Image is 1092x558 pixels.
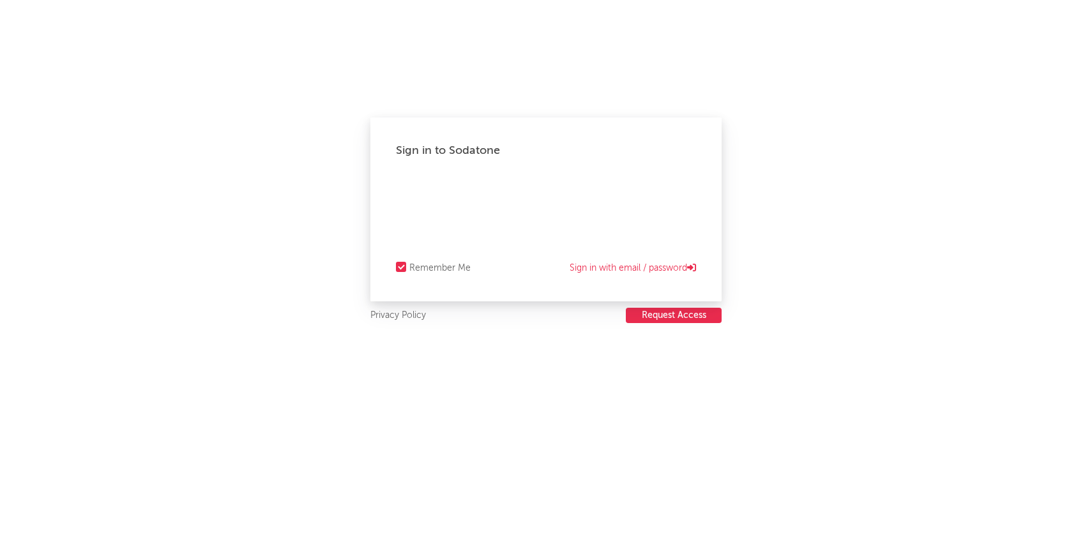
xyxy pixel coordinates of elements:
button: Request Access [626,308,722,323]
div: Sign in to Sodatone [396,143,696,158]
a: Sign in with email / password [570,260,696,276]
a: Privacy Policy [370,308,426,324]
a: Request Access [626,308,722,324]
div: Remember Me [409,260,471,276]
